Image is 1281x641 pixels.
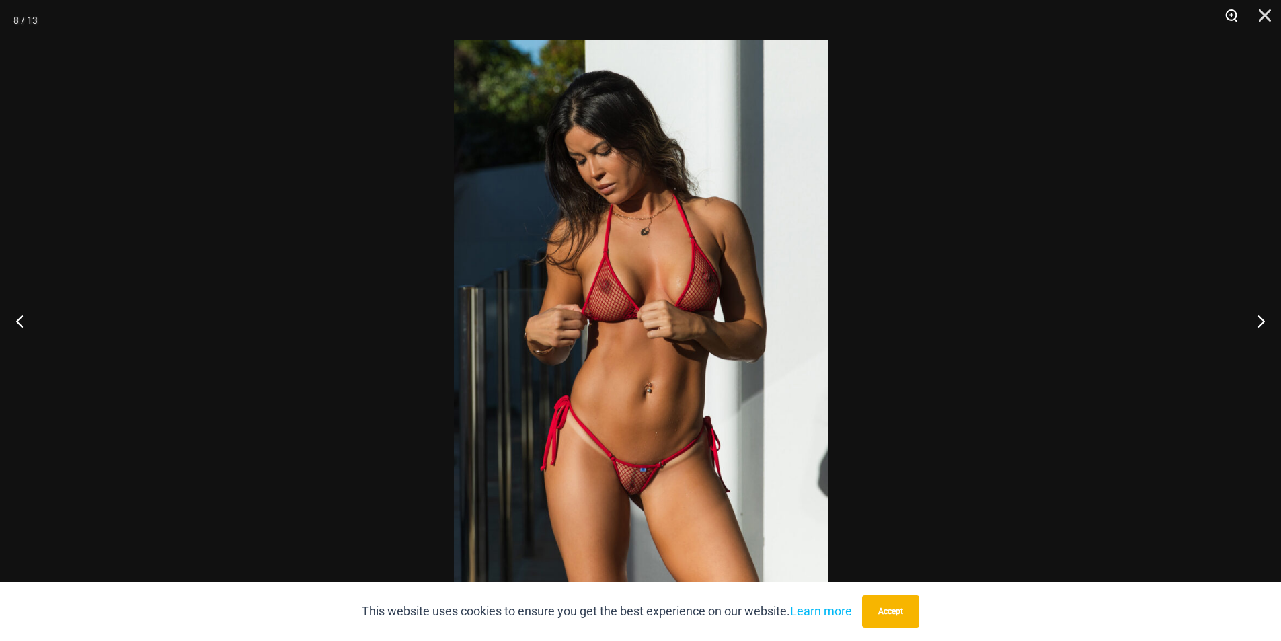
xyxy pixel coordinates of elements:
button: Accept [862,595,919,628]
a: Learn more [790,604,852,618]
img: Summer Storm Red 312 Tri Top 456 Micro 01 [454,40,828,601]
div: 8 / 13 [13,10,38,30]
button: Next [1231,287,1281,354]
p: This website uses cookies to ensure you get the best experience on our website. [362,601,852,621]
